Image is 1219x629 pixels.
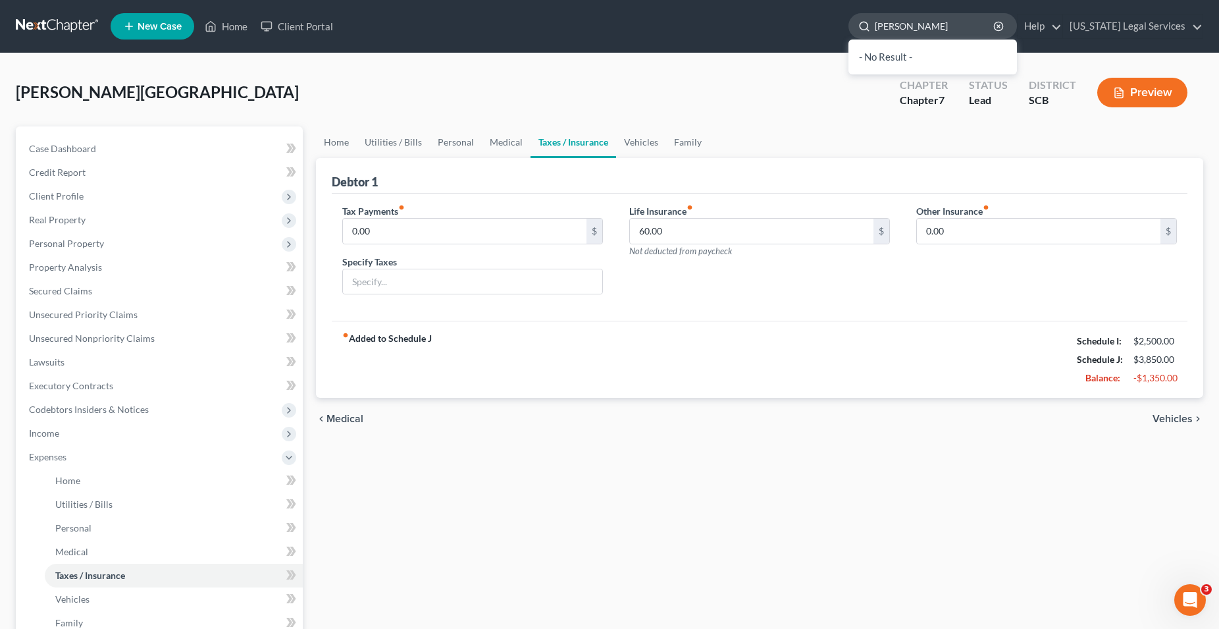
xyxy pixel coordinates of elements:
[629,204,693,218] label: Life Insurance
[900,93,948,108] div: Chapter
[45,588,303,611] a: Vehicles
[29,427,59,439] span: Income
[29,143,96,154] span: Case Dashboard
[875,14,995,38] input: Search by name...
[1133,335,1177,348] div: $2,500.00
[1201,584,1212,595] span: 3
[586,219,602,244] div: $
[482,126,531,158] a: Medical
[18,374,303,398] a: Executory Contracts
[55,499,113,510] span: Utilities / Bills
[916,204,989,218] label: Other Insurance
[430,126,482,158] a: Personal
[343,269,602,294] input: Specify...
[29,309,138,320] span: Unsecured Priority Claims
[332,174,378,190] div: Debtor 1
[18,350,303,374] a: Lawsuits
[316,414,363,424] button: chevron_left Medical
[45,540,303,564] a: Medical
[1029,78,1076,93] div: District
[55,522,91,533] span: Personal
[29,261,102,273] span: Property Analysis
[1153,414,1193,424] span: Vehicles
[45,493,303,516] a: Utilities / Bills
[873,219,889,244] div: $
[398,204,405,211] i: fiber_manual_record
[55,546,88,557] span: Medical
[342,332,432,387] strong: Added to Schedule J
[666,126,710,158] a: Family
[29,356,65,368] span: Lawsuits
[45,564,303,588] a: Taxes / Insurance
[1077,335,1122,346] strong: Schedule I:
[29,238,104,249] span: Personal Property
[1063,14,1203,38] a: [US_STATE] Legal Services
[1085,372,1120,383] strong: Balance:
[138,22,182,32] span: New Case
[55,617,83,628] span: Family
[1153,414,1203,424] button: Vehicles chevron_right
[917,219,1160,244] input: --
[18,161,303,184] a: Credit Report
[18,279,303,303] a: Secured Claims
[342,204,405,218] label: Tax Payments
[16,82,299,101] span: [PERSON_NAME][GEOGRAPHIC_DATA]
[1160,219,1176,244] div: $
[18,303,303,327] a: Unsecured Priority Claims
[55,570,125,581] span: Taxes / Insurance
[616,126,666,158] a: Vehicles
[939,94,945,106] span: 7
[1133,353,1177,366] div: $3,850.00
[357,126,430,158] a: Utilities / Bills
[983,204,989,211] i: fiber_manual_record
[1133,371,1177,385] div: -$1,350.00
[848,40,1017,74] div: - No Result -
[1018,14,1062,38] a: Help
[316,126,357,158] a: Home
[45,469,303,493] a: Home
[1174,584,1206,616] iframe: Intercom live chat
[29,404,149,415] span: Codebtors Insiders & Notices
[1077,354,1123,365] strong: Schedule J:
[29,167,86,178] span: Credit Report
[1097,78,1187,107] button: Preview
[198,14,254,38] a: Home
[55,593,90,605] span: Vehicles
[254,14,340,38] a: Client Portal
[629,246,732,256] span: Not deducted from paycheck
[900,78,948,93] div: Chapter
[18,256,303,279] a: Property Analysis
[316,414,326,424] i: chevron_left
[342,255,397,269] label: Specify Taxes
[1193,414,1203,424] i: chevron_right
[29,451,66,462] span: Expenses
[326,414,363,424] span: Medical
[45,516,303,540] a: Personal
[29,333,155,344] span: Unsecured Nonpriority Claims
[969,78,1008,93] div: Status
[29,285,92,296] span: Secured Claims
[18,137,303,161] a: Case Dashboard
[687,204,693,211] i: fiber_manual_record
[969,93,1008,108] div: Lead
[29,214,86,225] span: Real Property
[1029,93,1076,108] div: SCB
[29,190,84,202] span: Client Profile
[29,380,113,391] span: Executory Contracts
[531,126,616,158] a: Taxes / Insurance
[630,219,873,244] input: --
[342,332,349,339] i: fiber_manual_record
[343,219,586,244] input: --
[18,327,303,350] a: Unsecured Nonpriority Claims
[55,475,80,486] span: Home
